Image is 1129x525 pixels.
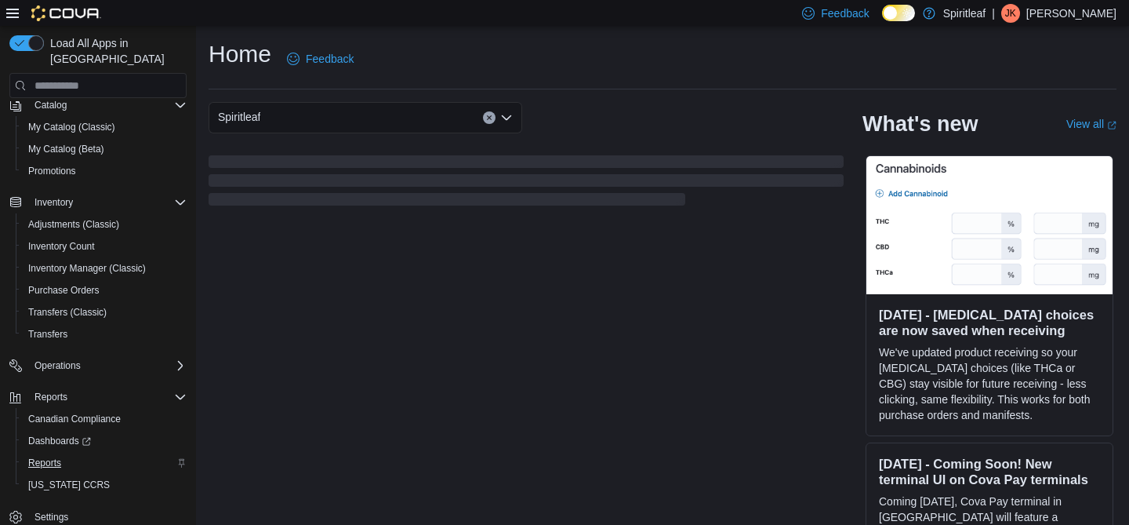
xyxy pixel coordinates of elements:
span: Reports [22,454,187,472]
button: Inventory Manager (Classic) [16,257,193,279]
span: Loading [209,159,844,209]
span: Catalog [34,99,67,111]
button: Adjustments (Classic) [16,213,193,235]
span: Inventory Count [28,240,95,253]
button: Clear input [483,111,496,124]
span: Transfers [28,328,67,341]
span: Operations [28,356,187,375]
p: | [992,4,995,23]
h2: What's new [862,111,978,137]
h3: [DATE] - Coming Soon! New terminal UI on Cova Pay terminals [879,456,1100,487]
h1: Home [209,38,271,70]
span: Inventory [28,193,187,212]
button: Reports [28,388,74,407]
button: Catalog [28,96,73,115]
button: Purchase Orders [16,279,193,301]
span: My Catalog (Beta) [28,143,104,155]
h3: [DATE] - [MEDICAL_DATA] choices are now saved when receiving [879,307,1100,338]
span: Inventory Manager (Classic) [28,262,146,275]
button: Transfers (Classic) [16,301,193,323]
a: Canadian Compliance [22,410,127,428]
p: [PERSON_NAME] [1026,4,1116,23]
span: Transfers (Classic) [28,306,107,319]
img: Cova [31,5,101,21]
span: Transfers [22,325,187,344]
span: Promotions [28,165,76,177]
span: Purchase Orders [22,281,187,300]
a: Adjustments (Classic) [22,215,125,234]
button: Inventory [3,191,193,213]
a: Inventory Manager (Classic) [22,259,152,278]
button: [US_STATE] CCRS [16,474,193,496]
button: My Catalog (Classic) [16,116,193,138]
button: Catalog [3,94,193,116]
span: Purchase Orders [28,284,100,297]
span: Dark Mode [882,21,883,22]
button: Canadian Compliance [16,408,193,430]
span: Inventory [34,196,73,209]
a: Transfers [22,325,74,344]
a: My Catalog (Beta) [22,140,111,159]
a: Dashboards [22,432,97,450]
span: Canadian Compliance [22,410,187,428]
a: Transfers (Classic) [22,303,113,322]
a: Inventory Count [22,237,101,256]
span: Canadian Compliance [28,413,121,425]
span: Reports [28,457,61,469]
span: Load All Apps in [GEOGRAPHIC_DATA] [44,35,187,67]
button: Operations [28,356,87,375]
svg: External link [1107,121,1116,130]
span: Inventory Count [22,237,187,256]
a: Purchase Orders [22,281,106,300]
button: Open list of options [500,111,513,124]
a: Promotions [22,162,82,180]
span: Operations [34,359,81,372]
span: Adjustments (Classic) [22,215,187,234]
span: My Catalog (Classic) [22,118,187,137]
button: Reports [3,386,193,408]
a: Dashboards [16,430,193,452]
div: Juslyne K [1001,4,1020,23]
span: Dashboards [22,432,187,450]
p: We've updated product receiving so your [MEDICAL_DATA] choices (like THCa or CBG) stay visible fo... [879,345,1100,423]
span: Dashboards [28,435,91,447]
button: Inventory [28,193,79,212]
span: Reports [28,388,187,407]
button: Reports [16,452,193,474]
a: Feedback [281,43,360,75]
a: My Catalog (Classic) [22,118,122,137]
button: Operations [3,355,193,377]
button: Inventory Count [16,235,193,257]
span: [US_STATE] CCRS [28,479,110,491]
span: Inventory Manager (Classic) [22,259,187,278]
span: Catalog [28,96,187,115]
span: Feedback [306,51,354,67]
span: My Catalog (Beta) [22,140,187,159]
a: [US_STATE] CCRS [22,476,116,494]
p: Spiritleaf [943,4,986,23]
span: Spiritleaf [218,108,260,126]
input: Dark Mode [882,5,915,21]
button: Promotions [16,160,193,182]
span: Feedback [821,5,869,21]
span: Promotions [22,162,187,180]
span: Transfers (Classic) [22,303,187,322]
a: View allExternal link [1066,118,1116,130]
button: My Catalog (Beta) [16,138,193,160]
span: Settings [34,511,68,523]
span: Adjustments (Classic) [28,218,119,231]
span: JK [1005,4,1016,23]
span: Reports [34,391,67,403]
a: Reports [22,454,67,472]
span: My Catalog (Classic) [28,121,115,133]
button: Transfers [16,323,193,345]
span: Washington CCRS [22,476,187,494]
